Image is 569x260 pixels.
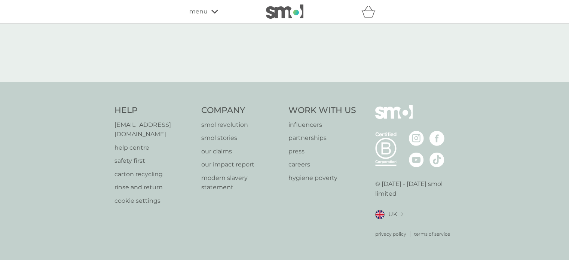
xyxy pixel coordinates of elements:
a: our claims [201,147,281,156]
a: safety first [114,156,194,166]
img: smol [375,105,413,130]
img: visit the smol Youtube page [409,152,424,167]
a: terms of service [414,230,450,238]
img: visit the smol Instagram page [409,131,424,146]
a: smol revolution [201,120,281,130]
a: help centre [114,143,194,153]
img: select a new location [401,212,403,217]
p: © [DATE] - [DATE] smol limited [375,179,455,198]
a: press [288,147,356,156]
img: visit the smol Tiktok page [429,152,444,167]
img: visit the smol Facebook page [429,131,444,146]
img: smol [266,4,303,19]
a: carton recycling [114,169,194,179]
a: cookie settings [114,196,194,206]
a: modern slavery statement [201,173,281,192]
span: menu [189,7,208,16]
div: basket [361,4,380,19]
span: UK [388,209,397,219]
a: our impact report [201,160,281,169]
h4: Company [201,105,281,116]
h4: Help [114,105,194,116]
a: influencers [288,120,356,130]
a: partnerships [288,133,356,143]
h4: Work With Us [288,105,356,116]
a: careers [288,160,356,169]
a: privacy policy [375,230,406,238]
a: hygiene poverty [288,173,356,183]
a: smol stories [201,133,281,143]
a: [EMAIL_ADDRESS][DOMAIN_NAME] [114,120,194,139]
img: UK flag [375,210,385,219]
a: rinse and return [114,183,194,192]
